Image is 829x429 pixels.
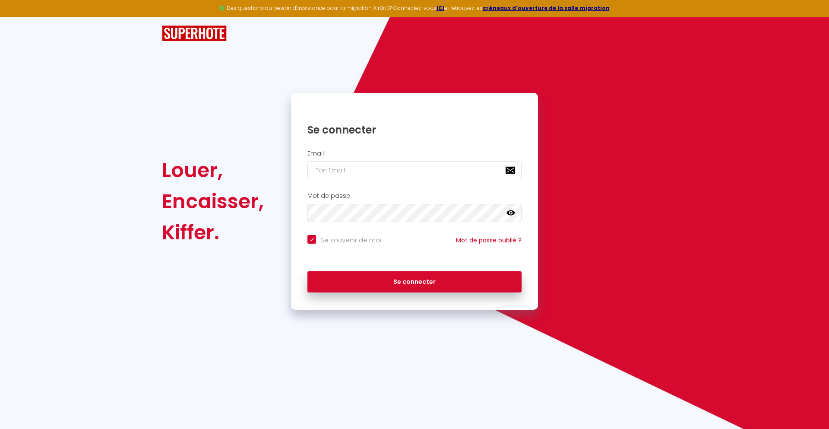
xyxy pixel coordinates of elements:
[437,4,444,12] a: ICI
[307,271,522,293] button: Se connecter
[307,150,522,157] h2: Email
[162,217,264,248] div: Kiffer.
[307,192,522,200] h2: Mot de passe
[456,236,522,245] a: Mot de passe oublié ?
[162,25,227,41] img: SuperHote logo
[307,123,522,137] h1: Se connecter
[483,4,610,12] a: créneaux d'ouverture de la salle migration
[162,186,264,217] div: Encaisser,
[162,155,264,186] div: Louer,
[307,161,522,179] input: Ton Email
